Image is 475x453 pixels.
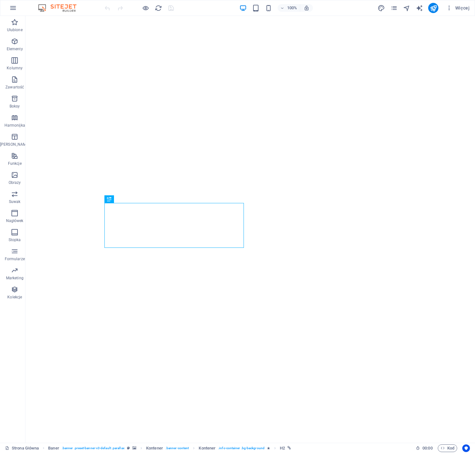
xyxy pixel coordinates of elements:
span: 00 00 [422,444,432,452]
i: Opublikuj [430,4,437,12]
p: Kolekcje [7,295,22,300]
p: Harmonijka [4,123,25,128]
span: : [427,446,428,450]
button: 100% [278,4,300,12]
span: Kliknij, aby zaznaczyć. Kliknij dwukrotnie, aby edytować [199,444,216,452]
p: Zawartość [5,85,24,90]
i: Ten element zawiera tło [132,446,136,450]
p: Obrazy [9,180,21,185]
span: Kliknij, aby zaznaczyć. Kliknij dwukrotnie, aby edytować [48,444,59,452]
i: Strony (Ctrl+Alt+S) [390,4,398,12]
button: design [377,4,385,12]
button: Kliknij tutaj, aby wyjść z trybu podglądu i kontynuować edycję [142,4,149,12]
p: Suwak [9,199,21,204]
p: Formularze [5,256,25,261]
button: pages [390,4,398,12]
p: Marketing [6,275,24,281]
span: . info-container .bg-background [218,444,265,452]
button: text_generator [415,4,423,12]
p: Kolumny [7,66,23,71]
i: Przeładuj stronę [155,4,162,12]
button: publish [428,3,438,13]
i: Element zawiera animację [267,446,270,450]
i: Nawigator [403,4,410,12]
button: Usercentrics [462,444,470,452]
img: Editor Logo [37,4,84,12]
i: AI Writer [416,4,423,12]
span: Kliknij, aby zaznaczyć. Kliknij dwukrotnie, aby edytować [146,444,163,452]
i: Ten element jest powiązany [287,446,291,450]
p: Ulubione [7,27,23,32]
h6: Czas sesji [416,444,433,452]
nav: breadcrumb [48,444,291,452]
span: Więcej [446,5,470,11]
a: Kliknij, aby anulować zaznaczenie. Kliknij dwukrotnie, aby otworzyć Strony [5,444,39,452]
button: reload [154,4,162,12]
span: . banner-content [166,444,189,452]
i: Po zmianie rozmiaru automatycznie dostosowuje poziom powiększenia do wybranego urządzenia. [304,5,309,11]
span: Kliknij, aby zaznaczyć. Kliknij dwukrotnie, aby edytować [280,444,285,452]
p: Boksy [10,104,20,109]
p: Stopka [9,237,21,242]
i: Projekt (Ctrl+Alt+Y) [378,4,385,12]
button: Więcej [443,3,472,13]
h6: 100% [287,4,297,12]
p: Nagłówek [6,218,24,223]
i: Ten element jest konfigurowalnym ustawieniem wstępnym [127,446,130,450]
button: navigator [403,4,410,12]
p: Elementy [7,46,23,52]
span: . banner .preset-banner-v3-default .parallax [62,444,124,452]
button: Kod [438,444,457,452]
p: Funkcje [8,161,22,166]
span: Kod [441,444,454,452]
